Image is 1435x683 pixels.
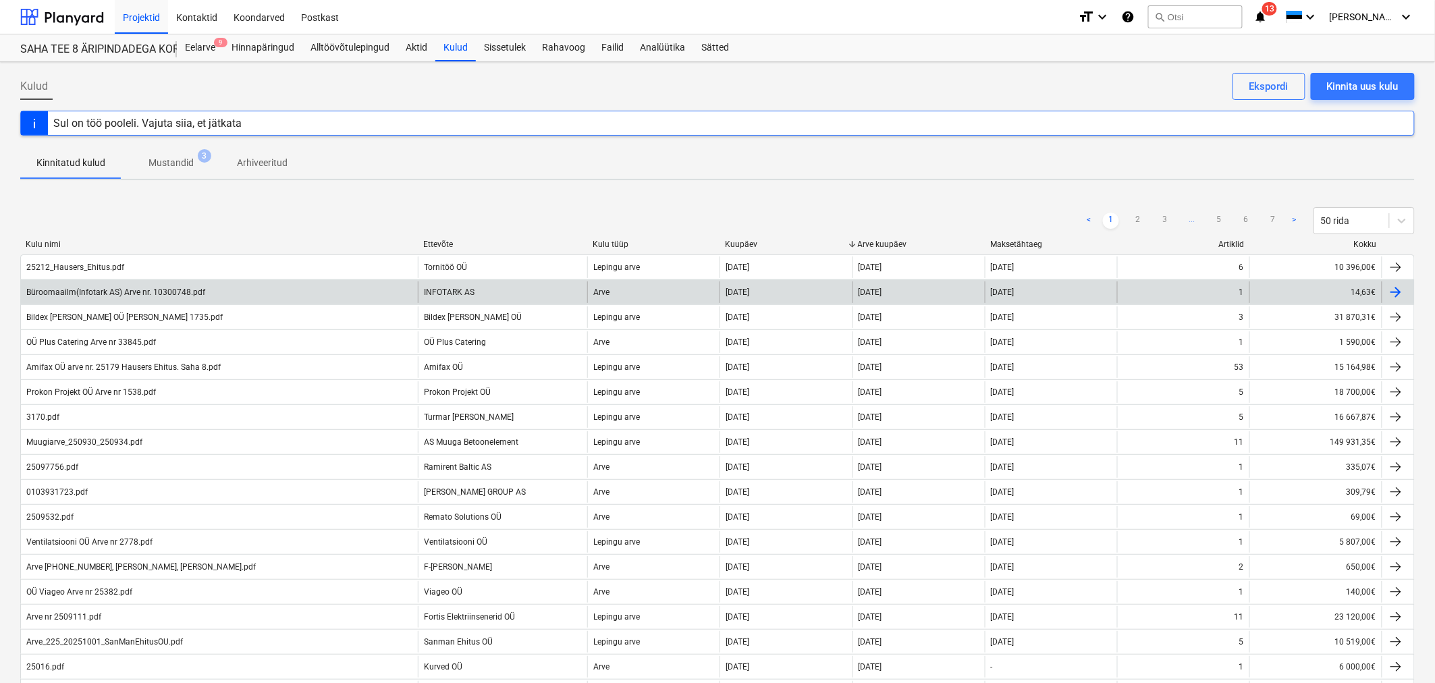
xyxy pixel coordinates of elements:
[424,387,491,397] div: Prokon Projekt OÜ
[991,412,1014,422] div: [DATE]
[859,462,882,472] div: [DATE]
[1184,213,1200,229] a: ...
[36,156,105,170] p: Kinnitatud kulud
[593,437,640,447] div: Lepingu arve
[26,487,88,497] div: 0103931723.pdf
[26,288,205,297] div: Büroomaailm(Infotark AS) Arve nr. 10300748.pdf
[1239,662,1244,672] div: 1
[424,462,491,472] div: Ramirent Baltic AS
[1249,481,1382,503] div: 309,79€
[632,34,693,61] a: Analüütika
[726,587,749,597] div: [DATE]
[1368,618,1435,683] iframe: Chat Widget
[424,662,462,672] div: Kurved OÜ
[534,34,593,61] a: Rahavoog
[26,362,221,372] div: Amifax OÜ arve nr. 25179 Hausers Ehitus. Saha 8.pdf
[1249,656,1382,678] div: 6 000,00€
[20,78,48,94] span: Kulud
[26,562,256,572] div: Arve [PHONE_NUMBER], [PERSON_NAME], [PERSON_NAME].pdf
[1249,331,1382,353] div: 1 590,00€
[1311,73,1415,100] button: Kinnita uus kulu
[991,662,993,672] div: -
[1249,406,1382,428] div: 16 667,87€
[26,637,183,647] div: Arve_225_20251001_SanManEhitusOU.pdf
[593,512,610,522] div: Arve
[1249,78,1289,95] div: Ekspordi
[593,263,640,272] div: Lepingu arve
[424,362,463,372] div: Amifax OÜ
[726,263,749,272] div: [DATE]
[1103,213,1119,229] a: Page 1 is your current page
[476,34,534,61] a: Sissetulek
[26,512,74,522] div: 2509532.pdf
[26,337,156,347] div: OÜ Plus Catering Arve nr 33845.pdf
[991,462,1014,472] div: [DATE]
[26,387,156,397] div: Prokon Projekt OÜ Arve nr 1538.pdf
[177,34,223,61] a: Eelarve9
[859,487,882,497] div: [DATE]
[593,387,640,397] div: Lepingu arve
[726,512,749,522] div: [DATE]
[593,412,640,422] div: Lepingu arve
[859,562,882,572] div: [DATE]
[1239,462,1244,472] div: 1
[1239,312,1244,322] div: 3
[593,288,610,297] div: Arve
[1249,431,1382,453] div: 149 931,35€
[858,240,979,249] div: Arve kuupäev
[991,362,1014,372] div: [DATE]
[302,34,398,61] div: Alltöövõtulepingud
[398,34,435,61] div: Aktid
[1122,240,1244,249] div: Artiklid
[859,288,882,297] div: [DATE]
[1239,337,1244,347] div: 1
[26,312,223,322] div: Bildex [PERSON_NAME] OÜ [PERSON_NAME] 1735.pdf
[1255,240,1377,249] div: Kokku
[593,34,632,61] a: Failid
[593,537,640,547] div: Lepingu arve
[1249,556,1382,578] div: 650,00€
[424,512,502,522] div: Remato Solutions OÜ
[1249,356,1382,378] div: 15 164,98€
[1239,412,1244,422] div: 5
[1239,487,1244,497] div: 1
[859,537,882,547] div: [DATE]
[593,587,610,597] div: Arve
[693,34,737,61] a: Sätted
[1239,387,1244,397] div: 5
[991,337,1014,347] div: [DATE]
[1249,581,1382,603] div: 140,00€
[424,437,518,447] div: AS Muuga Betoonelement
[26,437,142,447] div: Muugiarve_250930_250934.pdf
[593,362,640,372] div: Lepingu arve
[726,562,749,572] div: [DATE]
[424,312,522,322] div: Bildex [PERSON_NAME] OÜ
[237,156,288,170] p: Arhiveeritud
[435,34,476,61] a: Kulud
[1249,256,1382,278] div: 10 396,00€
[593,240,714,249] div: Kulu tüüp
[859,437,882,447] div: [DATE]
[26,662,64,672] div: 25016.pdf
[991,612,1014,622] div: [DATE]
[859,263,882,272] div: [DATE]
[593,487,610,497] div: Arve
[1327,78,1399,95] div: Kinnita uus kulu
[148,156,194,170] p: Mustandid
[1235,612,1244,622] div: 11
[1239,587,1244,597] div: 1
[726,462,749,472] div: [DATE]
[859,612,882,622] div: [DATE]
[424,263,467,272] div: Tornitöö OÜ
[991,537,1014,547] div: [DATE]
[859,337,882,347] div: [DATE]
[424,587,462,597] div: Viageo OÜ
[726,612,749,622] div: [DATE]
[859,637,882,647] div: [DATE]
[1249,631,1382,653] div: 10 519,00€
